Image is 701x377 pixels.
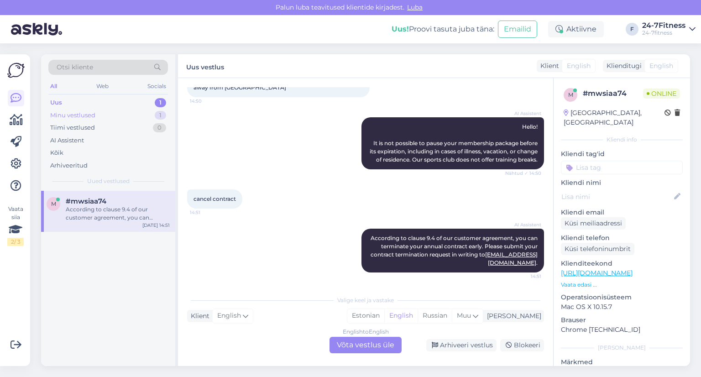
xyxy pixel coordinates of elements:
div: 24-7fitness [642,29,685,37]
input: Lisa nimi [561,192,672,202]
div: Web [94,80,110,92]
span: 14:50 [190,98,224,105]
div: English [384,309,418,323]
div: 1 [155,98,166,107]
div: English to English [343,328,389,336]
a: 24-7Fitness24-7fitness [642,22,696,37]
div: [PERSON_NAME] [483,311,541,321]
p: Chrome [TECHNICAL_ID] [561,325,683,335]
p: Kliendi tag'id [561,149,683,159]
div: 1 [155,111,166,120]
input: Lisa tag [561,161,683,174]
p: Vaata edasi ... [561,281,683,289]
div: Proovi tasuta juba täna: [392,24,494,35]
div: AI Assistent [50,136,84,145]
span: Nähtud ✓ 14:50 [505,170,541,177]
p: Kliendi telefon [561,233,683,243]
span: English [649,61,673,71]
span: According to clause 9.4 of our customer agreement, you can terminate your annual contract early. ... [371,235,539,266]
p: Brauser [561,315,683,325]
div: 0 [153,123,166,132]
a: [EMAIL_ADDRESS][DOMAIN_NAME] [485,251,538,266]
p: Operatsioonisüsteem [561,293,683,302]
div: Estonian [347,309,384,323]
div: F [626,23,638,36]
div: Võta vestlus üle [330,337,402,353]
div: Arhiveeritud [50,161,88,170]
div: [GEOGRAPHIC_DATA], [GEOGRAPHIC_DATA] [564,108,664,127]
div: Minu vestlused [50,111,95,120]
span: cancel contract [194,195,236,202]
button: Emailid [498,21,537,38]
div: Klient [537,61,559,71]
span: Luba [404,3,425,11]
div: # mwsiaa74 [583,88,643,99]
div: Kliendi info [561,136,683,144]
span: Otsi kliente [57,63,93,72]
span: Muu [457,311,471,319]
div: According to clause 9.4 of our customer agreement, you can terminate your annual contract early. ... [66,205,170,222]
label: Uus vestlus [186,60,224,72]
div: Valige keel ja vastake [187,296,544,304]
img: Askly Logo [7,62,25,79]
span: Hello! It is not possible to pause your membership package before its expiration, including in ca... [370,123,539,163]
span: English [217,311,241,321]
div: Küsi telefoninumbrit [561,243,634,255]
div: Uus [50,98,62,107]
span: 14:51 [507,273,541,280]
span: AI Assistent [507,110,541,117]
div: Vaata siia [7,205,24,246]
b: Uus! [392,25,409,33]
div: Klient [187,311,209,321]
div: Russian [418,309,452,323]
div: Tiimi vestlused [50,123,95,132]
div: Küsi meiliaadressi [561,217,626,230]
span: m [51,200,56,207]
div: Socials [146,80,168,92]
p: Kliendi email [561,208,683,217]
div: Klienditugi [603,61,642,71]
span: 14:51 [190,209,224,216]
div: [PERSON_NAME] [561,344,683,352]
span: Online [643,89,680,99]
div: Arhiveeri vestlus [426,339,497,351]
div: [DATE] 14:51 [142,222,170,229]
div: Kõik [50,148,63,157]
div: All [48,80,59,92]
span: English [567,61,591,71]
p: Märkmed [561,357,683,367]
span: m [568,91,573,98]
p: Kliendi nimi [561,178,683,188]
span: Uued vestlused [87,177,130,185]
div: Aktiivne [548,21,604,37]
a: [URL][DOMAIN_NAME] [561,269,633,277]
div: Blokeeri [500,339,544,351]
p: Mac OS X 10.15.7 [561,302,683,312]
span: #mwsiaa74 [66,197,106,205]
span: AI Assistent [507,221,541,228]
p: Klienditeekond [561,259,683,268]
div: 2 / 3 [7,238,24,246]
div: 24-7Fitness [642,22,685,29]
